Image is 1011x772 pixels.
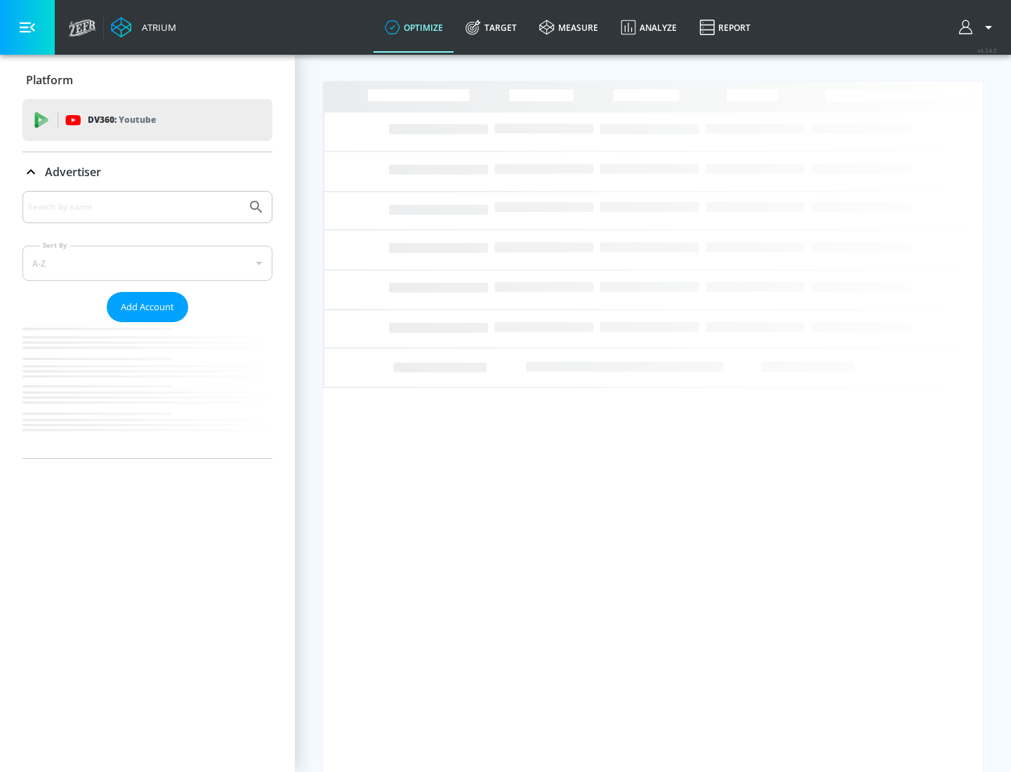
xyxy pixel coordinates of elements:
div: Advertiser [22,152,272,192]
nav: list of Advertiser [22,322,272,458]
div: Atrium [136,21,176,34]
a: Target [454,2,528,53]
a: Report [688,2,762,53]
p: Youtube [119,112,156,127]
div: DV360: Youtube [22,99,272,141]
span: Add Account [121,299,174,315]
p: Platform [26,72,73,88]
div: A-Z [22,246,272,281]
a: Atrium [111,17,176,38]
span: v 4.24.0 [977,46,997,54]
button: Add Account [107,292,188,322]
p: Advertiser [45,164,101,180]
p: DV360: [88,112,156,128]
label: Sort By [40,241,70,250]
a: measure [528,2,609,53]
div: Advertiser [22,191,272,458]
div: Platform [22,60,272,100]
a: optimize [374,2,454,53]
a: Analyze [609,2,688,53]
input: Search by name [28,198,241,216]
